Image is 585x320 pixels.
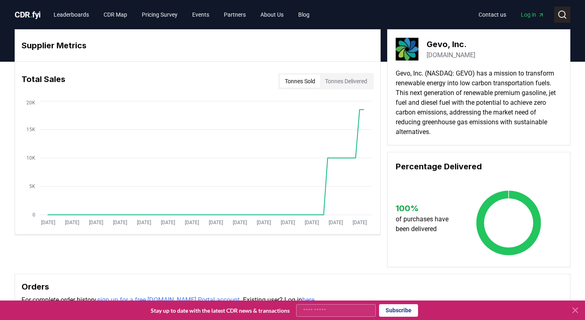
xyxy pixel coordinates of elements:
[30,10,32,19] span: .
[514,7,551,22] a: Log in
[47,7,316,22] nav: Main
[65,220,79,225] tspan: [DATE]
[32,212,35,218] tspan: 0
[427,50,475,60] a: [DOMAIN_NAME]
[396,214,456,234] p: of purchases have been delivered
[185,220,199,225] tspan: [DATE]
[22,73,65,89] h3: Total Sales
[47,7,95,22] a: Leaderboards
[113,220,127,225] tspan: [DATE]
[427,38,475,50] h3: Gevo, Inc.
[254,7,290,22] a: About Us
[29,184,35,189] tspan: 5K
[137,220,151,225] tspan: [DATE]
[396,69,562,137] p: Gevo, Inc. (NASDAQ: GEVO) has a mission to transform renewable energy into low carbon transportat...
[89,220,103,225] tspan: [DATE]
[396,160,562,173] h3: Percentage Delivered
[22,295,563,305] p: For complete order history, . Existing user? Log in .
[396,38,418,61] img: Gevo, Inc.-logo
[233,220,247,225] tspan: [DATE]
[209,220,223,225] tspan: [DATE]
[320,75,372,88] button: Tonnes Delivered
[302,296,314,304] a: here
[396,202,456,214] h3: 100 %
[26,127,35,132] tspan: 15K
[22,281,563,293] h3: Orders
[41,220,55,225] tspan: [DATE]
[217,7,252,22] a: Partners
[329,220,343,225] tspan: [DATE]
[97,7,134,22] a: CDR Map
[280,75,320,88] button: Tonnes Sold
[257,220,271,225] tspan: [DATE]
[281,220,295,225] tspan: [DATE]
[292,7,316,22] a: Blog
[26,100,35,106] tspan: 20K
[161,220,175,225] tspan: [DATE]
[22,39,374,52] h3: Supplier Metrics
[135,7,184,22] a: Pricing Survey
[26,155,35,161] tspan: 10K
[15,10,41,19] span: CDR fyi
[305,220,319,225] tspan: [DATE]
[521,11,544,19] span: Log in
[472,7,551,22] nav: Main
[97,296,240,304] a: sign up for a free [DOMAIN_NAME] Portal account
[472,7,513,22] a: Contact us
[353,220,367,225] tspan: [DATE]
[15,9,41,20] a: CDR.fyi
[186,7,216,22] a: Events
